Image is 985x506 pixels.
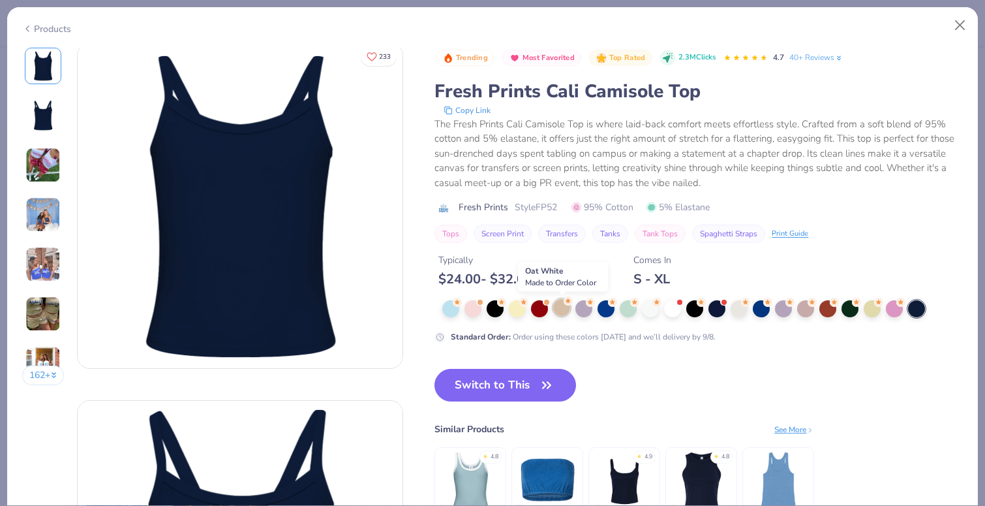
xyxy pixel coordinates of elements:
div: Oat White [518,262,608,292]
div: Comes In [633,253,671,267]
span: 233 [379,54,391,60]
button: Badge Button [436,50,494,67]
button: Tanks [592,225,628,243]
button: Transfers [538,225,586,243]
span: Top Rated [609,54,646,61]
img: User generated content [25,148,61,183]
img: brand logo [434,203,452,213]
div: 4.9 [644,452,652,462]
img: Front [78,43,402,368]
img: User generated content [25,247,61,282]
img: User generated content [25,296,61,332]
img: Trending sort [443,53,453,63]
div: 4.8 [721,452,729,462]
div: 4.7 Stars [723,48,768,69]
div: ★ [637,452,642,458]
button: Tops [434,225,467,243]
img: Most Favorited sort [509,53,520,63]
div: ★ [714,452,719,458]
button: 162+ [22,366,65,385]
span: Made to Order Color [525,277,596,288]
span: 4.7 [773,52,784,63]
span: 95% Cotton [571,200,633,214]
button: Switch to This [434,369,576,402]
div: 4.8 [491,452,498,462]
button: Like [361,47,397,66]
a: 40+ Reviews [789,52,843,63]
button: Badge Button [589,50,652,67]
button: copy to clipboard [440,104,494,117]
img: Back [27,100,59,131]
span: Most Favorited [523,54,575,61]
img: Top Rated sort [596,53,607,63]
button: Spaghetti Straps [692,225,765,243]
div: Similar Products [434,422,504,436]
img: User generated content [25,197,61,232]
button: Badge Button [502,50,581,67]
div: ★ [483,452,488,458]
button: Screen Print [474,225,532,243]
div: Order using these colors [DATE] and we’ll delivery by 9/8. [451,331,716,343]
div: $ 24.00 - $ 32.00 [438,271,545,287]
div: Print Guide [772,229,808,240]
div: Typically [438,253,545,267]
span: Fresh Prints [459,200,508,214]
button: Tank Tops [635,225,686,243]
img: Front [27,50,59,82]
div: Fresh Prints Cali Camisole Top [434,79,963,104]
strong: Standard Order : [451,332,511,342]
div: See More [774,424,814,435]
div: Products [22,22,71,36]
span: 2.3M Clicks [678,52,716,63]
div: The Fresh Prints Cali Camisole Top is where laid-back comfort meets effortless style. Crafted fro... [434,117,963,191]
button: Close [948,13,973,38]
span: Trending [456,54,488,61]
img: User generated content [25,346,61,381]
span: Style FP52 [515,200,557,214]
div: S - XL [633,271,671,287]
span: 5% Elastane [646,200,710,214]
